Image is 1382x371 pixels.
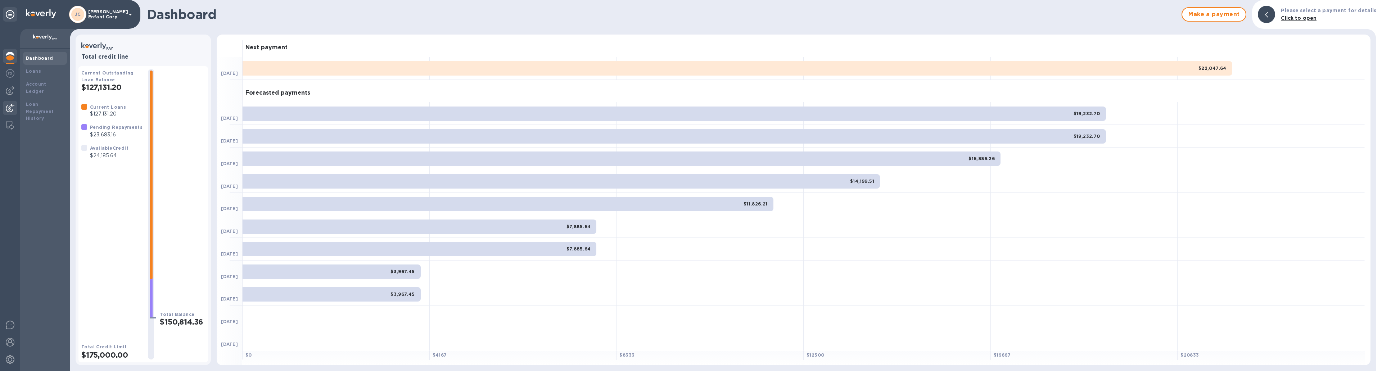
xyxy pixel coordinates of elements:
h3: Total credit line [81,54,205,60]
b: Dashboard [26,55,53,61]
b: [DATE] [221,206,238,211]
p: [PERSON_NAME] Enfant Corp [88,9,124,19]
b: $16,886.26 [968,156,995,161]
h3: Forecasted payments [245,90,310,96]
b: $19,232.70 [1074,134,1100,139]
b: Loan Repayment History [26,101,54,121]
h3: Next payment [245,44,288,51]
b: $7,885.64 [566,246,591,252]
div: Unpin categories [3,7,17,22]
h1: Dashboard [147,7,1178,22]
h2: $127,131.20 [81,83,143,92]
b: Click to open [1281,15,1316,21]
b: $ 12500 [807,352,824,358]
b: $ 4167 [433,352,447,358]
b: [DATE] [221,184,238,189]
b: [DATE] [221,116,238,121]
b: $ 16667 [994,352,1011,358]
b: Current Loans [90,104,126,110]
b: [DATE] [221,138,238,144]
b: Total Credit Limit [81,344,127,349]
b: [DATE] [221,274,238,279]
b: $3,967.45 [390,291,415,297]
b: Loans [26,68,41,74]
h2: $150,814.36 [160,317,205,326]
b: $ 20833 [1180,352,1199,358]
b: [DATE] [221,251,238,257]
b: Total Balance [160,312,194,317]
b: $ 0 [245,352,252,358]
b: $3,967.45 [390,269,415,274]
p: $23,683.16 [90,131,143,139]
b: $14,199.51 [850,178,874,184]
b: Account Ledger [26,81,46,94]
b: Please select a payment for details [1281,8,1376,13]
b: JC [75,12,81,17]
b: $11,826.21 [744,201,768,207]
b: $7,885.64 [566,224,591,229]
b: Current Outstanding Loan Balance [81,70,134,82]
b: $19,232.70 [1074,111,1100,116]
b: [DATE] [221,161,238,166]
b: [DATE] [221,229,238,234]
p: $24,185.64 [90,152,128,159]
b: [DATE] [221,71,238,76]
img: Foreign exchange [6,69,14,78]
b: [DATE] [221,319,238,324]
p: $127,131.20 [90,110,126,118]
b: Available Credit [90,145,128,151]
button: Make a payment [1182,7,1246,22]
b: $ 8333 [619,352,634,358]
span: Make a payment [1188,10,1240,19]
b: Pending Repayments [90,125,143,130]
h2: $175,000.00 [81,350,143,359]
img: Logo [26,9,56,18]
b: [DATE] [221,296,238,302]
b: $22,047.64 [1198,65,1227,71]
b: [DATE] [221,341,238,347]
